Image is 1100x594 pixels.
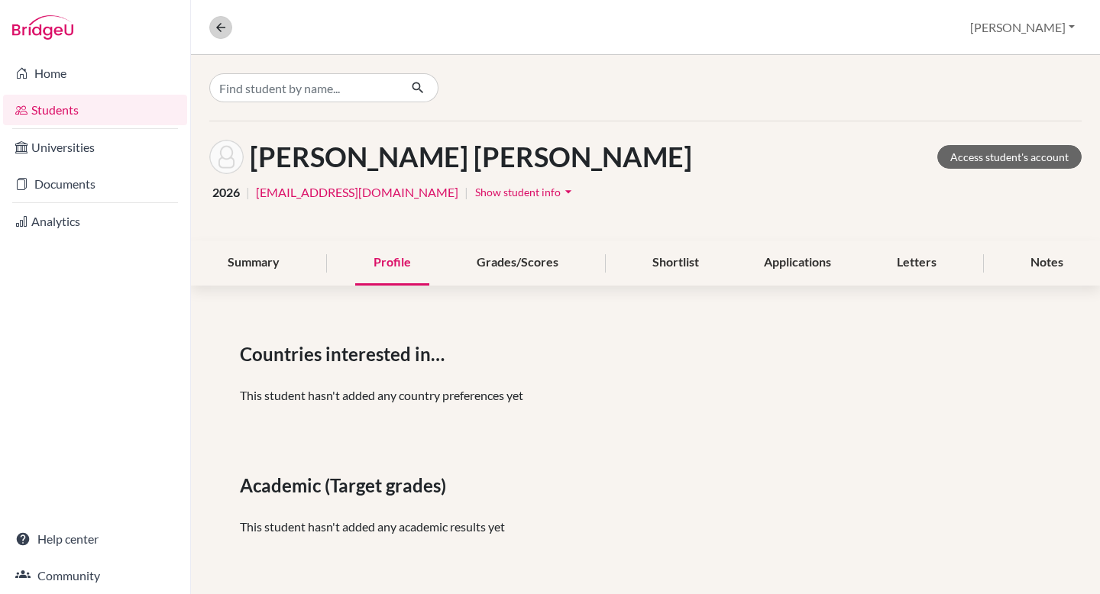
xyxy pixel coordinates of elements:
[937,145,1082,169] a: Access student's account
[212,183,240,202] span: 2026
[209,140,244,174] img: Juan Bueno Pineda's avatar
[3,132,187,163] a: Universities
[3,58,187,89] a: Home
[246,183,250,202] span: |
[878,241,955,286] div: Letters
[209,241,298,286] div: Summary
[963,13,1082,42] button: [PERSON_NAME]
[209,73,399,102] input: Find student by name...
[250,140,692,173] h1: [PERSON_NAME] [PERSON_NAME]
[561,184,576,199] i: arrow_drop_down
[746,241,849,286] div: Applications
[3,169,187,199] a: Documents
[355,241,429,286] div: Profile
[240,518,1051,536] p: This student hasn't added any academic results yet
[464,183,468,202] span: |
[3,95,187,125] a: Students
[475,186,561,199] span: Show student info
[1012,241,1082,286] div: Notes
[240,341,451,368] span: Countries interested in…
[3,524,187,554] a: Help center
[634,241,717,286] div: Shortlist
[3,206,187,237] a: Analytics
[256,183,458,202] a: [EMAIL_ADDRESS][DOMAIN_NAME]
[240,386,1051,405] p: This student hasn't added any country preferences yet
[3,560,187,591] a: Community
[12,15,73,40] img: Bridge-U
[240,472,452,499] span: Academic (Target grades)
[474,180,577,204] button: Show student infoarrow_drop_down
[458,241,577,286] div: Grades/Scores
